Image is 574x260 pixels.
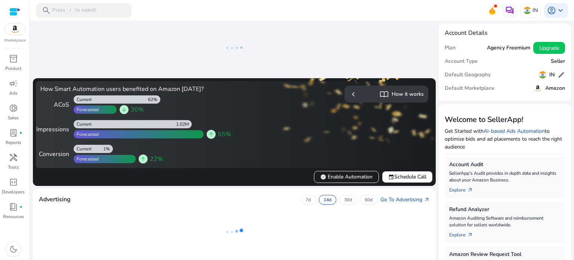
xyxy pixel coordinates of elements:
[445,30,488,37] h4: Account Details
[445,115,565,124] h3: Welcome to SellerApp!
[467,187,473,193] span: arrow_outward
[449,162,561,168] h5: Account Audit
[539,44,559,52] span: Upgrade
[545,85,565,92] h5: Amazon
[42,6,51,15] span: search
[388,173,426,181] span: Schedule Call
[449,251,561,258] h5: Amazon Review Request Tool
[487,45,530,51] h5: Agency Freemium
[445,45,456,51] h5: Plan
[3,213,24,220] p: Resources
[8,164,19,171] p: Tools
[388,174,394,180] span: event
[467,232,473,238] span: arrow_outward
[9,128,18,137] span: lab_profile
[40,150,69,159] div: Conversion
[533,84,542,93] img: amazon.svg
[67,6,74,15] span: /
[176,121,192,127] div: 1.02M
[484,128,545,135] a: AI-based Ads Automation
[140,156,146,162] span: arrow_upward
[547,6,556,15] span: account_circle
[380,196,430,204] a: Go To Advertising
[449,215,561,228] p: Amazon Auditing Software and reimbursement solution for sellers worldwide.
[40,125,69,134] div: Impressions
[131,105,144,114] span: 30%
[556,6,565,15] span: keyboard_arrow_down
[9,54,18,63] span: inventory_2
[19,205,22,208] span: fiber_manual_record
[74,146,92,152] div: Current
[380,90,389,99] span: import_contacts
[40,86,231,93] h4: How Smart Automation users benefited on Amazon [DATE]?
[449,228,479,239] a: Explore
[121,107,127,113] span: arrow_downward
[4,38,25,43] p: Marketplace
[9,153,18,162] span: handyman
[148,97,160,103] div: 62%
[449,207,561,213] h5: Refund Analyzer
[424,197,430,203] span: arrow_outward
[39,196,71,203] h4: Advertising
[9,178,18,187] span: code_blocks
[445,127,565,151] p: Get Started with to optimize bids and ad placements to reach the right audience
[449,170,561,183] p: SellerApp's Audit provides in depth data and insights about your Amazon Business.
[445,58,478,65] h5: Account Type
[445,85,494,92] h5: Default Marketplace
[445,72,491,78] h5: Default Geography
[74,156,99,162] div: Forecasted
[9,90,18,97] p: Ads
[392,91,424,98] h5: How it works
[9,104,18,113] span: donut_small
[40,100,69,109] div: ACoS
[19,131,22,134] span: fiber_manual_record
[74,131,99,137] div: Forecasted
[533,4,538,17] p: IN
[9,79,18,88] span: campaign
[52,6,96,15] p: Press to search
[8,114,19,121] p: Sales
[449,183,479,194] a: Explore
[9,245,18,254] span: dark_mode
[551,58,565,65] h5: Seller
[539,71,546,79] img: in.svg
[5,24,25,35] img: amazon.svg
[524,7,531,14] img: in.svg
[74,107,99,113] div: Forecasted
[5,65,21,72] p: Product
[549,72,555,78] h5: IN
[6,139,21,146] p: Reports
[150,155,163,163] span: 22%
[74,121,92,127] div: Current
[2,189,25,195] p: Developers
[558,71,565,79] span: edit
[74,97,92,103] div: Current
[9,202,18,211] span: book_4
[103,146,113,152] div: 1%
